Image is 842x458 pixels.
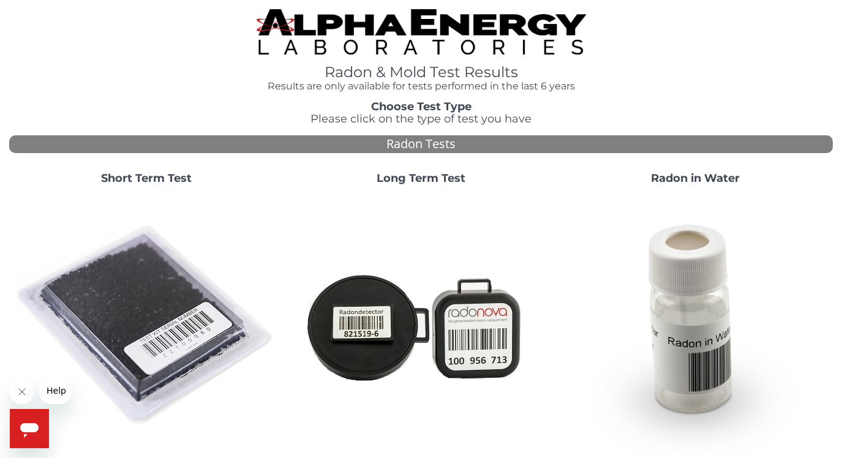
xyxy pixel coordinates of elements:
strong: Choose Test Type [371,100,472,113]
span: Please click on the type of test you have [310,112,532,126]
h4: Results are only available for tests performed in the last 6 years [257,81,586,92]
iframe: Message from company [39,377,72,404]
strong: Long Term Test [377,171,465,185]
img: Radtrak2vsRadtrak3.jpg [289,194,552,457]
strong: Short Term Test [101,171,192,185]
iframe: Close message [10,380,34,404]
img: RadoninWater.jpg [564,194,827,457]
strong: Radon in Water [651,171,740,185]
img: TightCrop.jpg [257,9,586,54]
iframe: Button to launch messaging window [10,409,49,448]
h1: Radon & Mold Test Results [257,64,586,80]
img: ShortTerm.jpg [15,194,278,457]
div: Radon Tests [9,135,833,153]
